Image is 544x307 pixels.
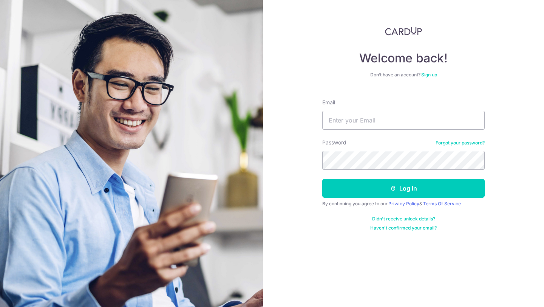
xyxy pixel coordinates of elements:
[372,216,435,222] a: Didn't receive unlock details?
[322,201,485,207] div: By continuing you agree to our &
[322,179,485,198] button: Log in
[322,111,485,130] input: Enter your Email
[322,139,346,146] label: Password
[388,201,419,206] a: Privacy Policy
[436,140,485,146] a: Forgot your password?
[385,26,422,36] img: CardUp Logo
[322,72,485,78] div: Don’t have an account?
[322,99,335,106] label: Email
[421,72,437,78] a: Sign up
[322,51,485,66] h4: Welcome back!
[423,201,461,206] a: Terms Of Service
[370,225,437,231] a: Haven't confirmed your email?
